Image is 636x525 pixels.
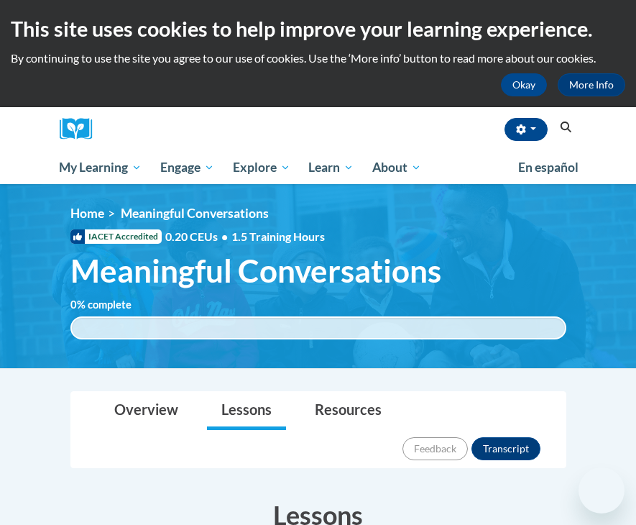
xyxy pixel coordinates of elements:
[60,118,103,140] a: Cox Campus
[50,151,152,184] a: My Learning
[555,119,576,136] button: Search
[579,467,625,513] iframe: Button to launch messaging window
[165,229,231,245] span: 0.20 CEUs
[70,298,77,311] span: 0
[299,151,363,184] a: Learn
[49,151,588,184] div: Main menu
[518,160,579,175] span: En español
[509,152,588,183] a: En español
[308,159,354,176] span: Learn
[70,206,104,221] a: Home
[11,50,625,66] p: By continuing to use the site you agree to our use of cookies. Use the ‘More info’ button to read...
[558,73,625,96] a: More Info
[363,151,430,184] a: About
[160,159,214,176] span: Engage
[223,151,300,184] a: Explore
[60,118,103,140] img: Logo brand
[100,392,193,430] a: Overview
[121,206,269,221] span: Meaningful Conversations
[151,151,223,184] a: Engage
[70,229,162,244] span: IACET Accredited
[231,229,325,243] span: 1.5 Training Hours
[300,392,396,430] a: Resources
[70,252,441,290] span: Meaningful Conversations
[207,392,286,430] a: Lessons
[221,229,228,243] span: •
[59,159,142,176] span: My Learning
[402,437,468,460] button: Feedback
[372,159,421,176] span: About
[501,73,547,96] button: Okay
[70,297,153,313] label: % complete
[11,14,625,43] h2: This site uses cookies to help improve your learning experience.
[233,159,290,176] span: Explore
[471,437,540,460] button: Transcript
[504,118,548,141] button: Account Settings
